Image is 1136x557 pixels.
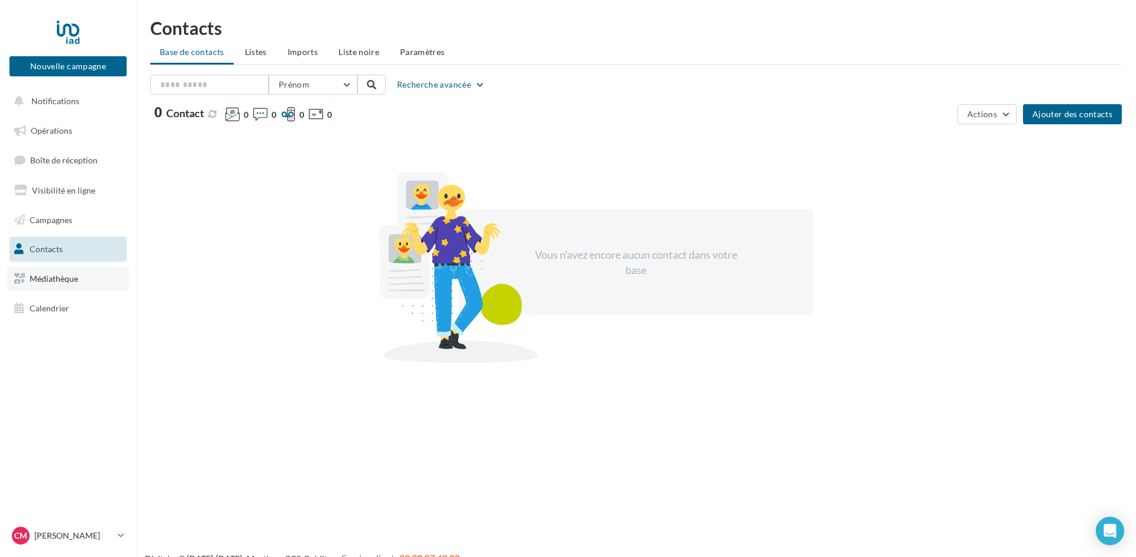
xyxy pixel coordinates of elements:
button: Prénom [269,75,357,95]
a: Calendrier [7,296,129,321]
span: Imports [288,47,318,57]
span: Contact [166,107,204,120]
span: Médiathèque [30,273,78,284]
button: Notifications [7,89,124,114]
div: Vous n'avez encore aucun contact dans votre base [534,247,738,278]
span: 0 [299,109,304,121]
span: 0 [154,106,162,119]
a: Boîte de réception [7,147,129,173]
span: Opérations [31,125,72,136]
span: 0 [244,109,248,121]
button: Actions [957,104,1016,124]
span: Prénom [279,79,309,89]
span: Notifications [31,96,79,106]
span: CM [14,530,27,542]
button: Nouvelle campagne [9,56,127,76]
span: Liste noire [338,47,379,57]
button: Recherche avancée [392,78,490,92]
a: Visibilité en ligne [7,178,129,203]
span: 0 [327,109,332,121]
span: Boîte de réception [30,155,98,165]
span: Actions [967,109,997,119]
span: Listes [245,47,267,57]
span: Paramètres [400,47,445,57]
span: Contacts [30,244,63,254]
div: Open Intercom Messenger [1096,517,1124,545]
span: Visibilité en ligne [32,185,95,195]
a: Médiathèque [7,266,129,291]
a: Contacts [7,237,129,262]
a: Opérations [7,118,129,143]
p: [PERSON_NAME] [34,530,113,542]
h1: Contacts [150,19,1122,37]
span: Campagnes [30,214,72,224]
button: Ajouter des contacts [1023,104,1122,124]
span: 0 [272,109,276,121]
a: CM [PERSON_NAME] [9,524,127,547]
a: Campagnes [7,208,129,233]
span: Calendrier [30,303,69,313]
